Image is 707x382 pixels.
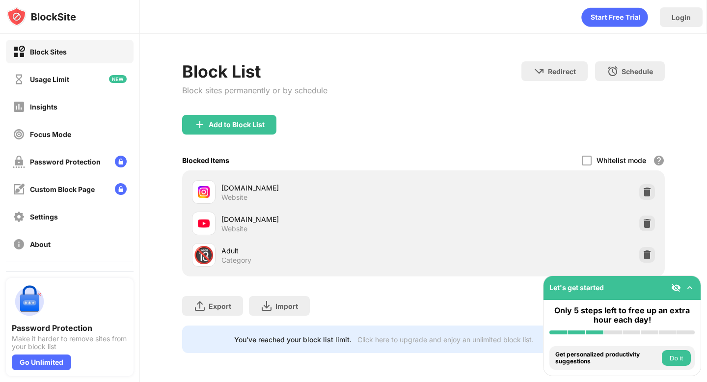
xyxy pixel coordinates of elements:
div: Usage Limit [30,75,69,83]
div: Settings [30,213,58,221]
img: push-password-protection.svg [12,284,47,319]
img: favicons [198,186,210,198]
div: Import [275,302,298,310]
div: Get personalized productivity suggestions [555,351,659,365]
div: Click here to upgrade and enjoy an unlimited block list. [357,335,534,344]
img: lock-menu.svg [115,183,127,195]
img: customize-block-page-off.svg [13,183,25,195]
div: Redirect [548,67,576,76]
div: Login [672,13,691,22]
img: eye-not-visible.svg [671,283,681,293]
div: Custom Block Page [30,185,95,193]
div: Block sites permanently or by schedule [182,85,327,95]
img: settings-off.svg [13,211,25,223]
div: Export [209,302,231,310]
img: lock-menu.svg [115,156,127,167]
div: Only 5 steps left to free up an extra hour each day! [549,306,695,325]
div: You’ve reached your block list limit. [234,335,352,344]
img: logo-blocksite.svg [7,7,76,27]
div: Password Protection [12,323,128,333]
div: Make it harder to remove sites from your block list [12,335,128,351]
div: About [30,240,51,248]
div: Password Protection [30,158,101,166]
img: insights-off.svg [13,101,25,113]
div: animation [581,7,648,27]
div: Add to Block List [209,121,265,129]
div: 🔞 [193,245,214,265]
div: Schedule [622,67,653,76]
img: time-usage-off.svg [13,73,25,85]
div: Block Sites [30,48,67,56]
button: Do it [662,350,691,366]
img: favicons [198,218,210,229]
div: Focus Mode [30,130,71,138]
div: Category [221,256,251,265]
div: [DOMAIN_NAME] [221,214,423,224]
div: Whitelist mode [597,156,646,164]
img: about-off.svg [13,238,25,250]
img: focus-off.svg [13,128,25,140]
div: [DOMAIN_NAME] [221,183,423,193]
div: Website [221,224,247,233]
img: block-on.svg [13,46,25,58]
img: password-protection-off.svg [13,156,25,168]
div: Let's get started [549,283,604,292]
img: new-icon.svg [109,75,127,83]
div: Block List [182,61,327,82]
div: Blocked Items [182,156,229,164]
div: Adult [221,246,423,256]
div: Website [221,193,247,202]
div: Insights [30,103,57,111]
img: omni-setup-toggle.svg [685,283,695,293]
div: Go Unlimited [12,355,71,370]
